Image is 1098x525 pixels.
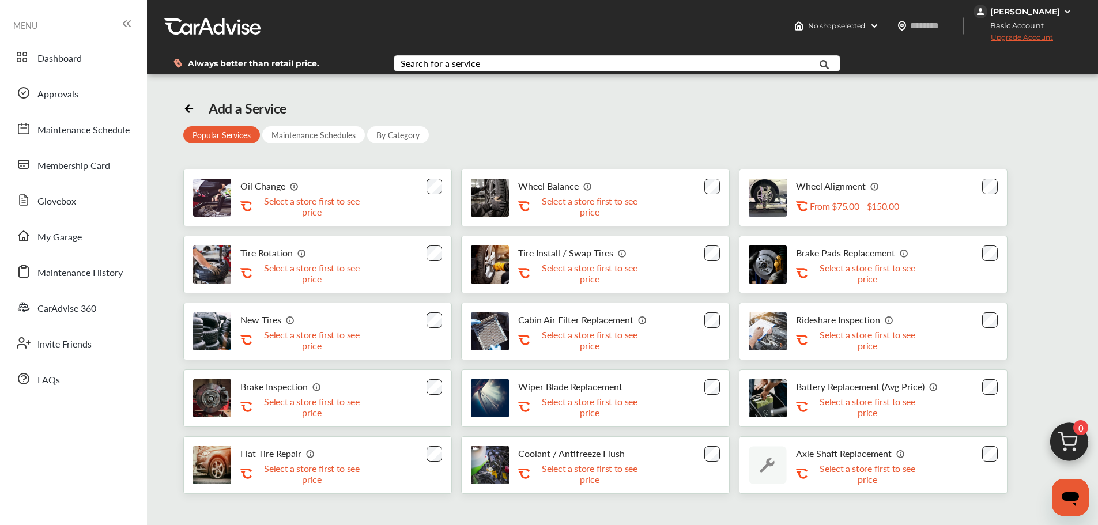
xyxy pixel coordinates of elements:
[1063,7,1072,16] img: WGsFRI8htEPBVLJbROoPRyZpYNWhNONpIPPETTm6eUC0GeLEiAAAAAElFTkSuQmCC
[749,179,787,217] img: wheel-alignment-thumb.jpg
[518,314,633,325] p: Cabin Air Filter Replacement
[808,21,865,31] span: No shop selected
[240,314,281,325] p: New Tires
[471,179,509,217] img: tire-wheel-balance-thumb.jpg
[188,59,319,67] span: Always better than retail price.
[796,314,880,325] p: Rideshare Inspection
[401,59,480,68] div: Search for a service
[518,448,625,459] p: Coolant / Antifreeze Flush
[749,312,787,350] img: rideshare-visual-inspection-thumb.jpg
[810,396,925,418] p: Select a store first to see price
[37,194,76,209] span: Glovebox
[618,248,627,258] img: info_icon_vector.svg
[10,42,135,72] a: Dashboard
[532,463,647,485] p: Select a store first to see price
[532,329,647,351] p: Select a store first to see price
[796,180,866,191] p: Wheel Alignment
[796,448,892,459] p: Axle Shaft Replacement
[240,180,285,191] p: Oil Change
[193,179,231,217] img: oil-change-thumb.jpg
[532,396,647,418] p: Select a store first to see price
[290,182,299,191] img: info_icon_vector.svg
[367,126,429,143] div: By Category
[990,6,1060,17] div: [PERSON_NAME]
[10,256,135,286] a: Maintenance History
[885,315,894,324] img: info_icon_vector.svg
[974,5,987,18] img: jVpblrzwTbfkPYzPPzSLxeg0AAAAASUVORK5CYII=
[900,248,909,258] img: info_icon_vector.svg
[254,329,369,351] p: Select a store first to see price
[209,100,286,116] div: Add a Service
[10,292,135,322] a: CarAdvise 360
[193,312,231,350] img: new-tires-thumb.jpg
[749,446,787,484] img: default_wrench_icon.d1a43860.svg
[518,180,579,191] p: Wheel Balance
[37,301,96,316] span: CarAdvise 360
[471,245,509,284] img: tire-install-swap-tires-thumb.jpg
[254,396,369,418] p: Select a store first to see price
[297,248,307,258] img: info_icon_vector.svg
[796,381,925,392] p: Battery Replacement (Avg Price)
[240,448,301,459] p: Flat Tire Repair
[37,87,78,102] span: Approvals
[286,315,295,324] img: info_icon_vector.svg
[183,126,260,143] div: Popular Services
[810,201,899,211] p: From $75.00 - $150.00
[10,114,135,143] a: Maintenance Schedule
[583,182,593,191] img: info_icon_vector.svg
[810,262,925,284] p: Select a store first to see price
[312,382,322,391] img: info_icon_vector.svg
[193,379,231,417] img: brake-inspection-thumb.jpg
[749,245,787,284] img: brake-pads-replacement-thumb.jpg
[471,379,509,417] img: thumb_Wipers.jpg
[532,195,647,217] p: Select a store first to see price
[749,379,787,417] img: battery-replacement-thumb.jpg
[37,373,60,388] span: FAQs
[1042,417,1097,473] img: cart_icon.3d0951e8.svg
[193,245,231,284] img: tire-rotation-thumb.jpg
[254,262,369,284] p: Select a store first to see price
[10,221,135,251] a: My Garage
[896,449,905,458] img: info_icon_vector.svg
[471,312,509,350] img: cabin-air-filter-replacement-thumb.jpg
[193,446,231,484] img: flat-tire-repair-thumb.jpg
[10,364,135,394] a: FAQs
[37,123,130,138] span: Maintenance Schedule
[974,33,1053,47] span: Upgrade Account
[963,17,964,35] img: header-divider.bc55588e.svg
[1073,420,1088,435] span: 0
[929,382,938,391] img: info_icon_vector.svg
[37,337,92,352] span: Invite Friends
[173,58,182,68] img: dollor_label_vector.a70140d1.svg
[240,247,293,258] p: Tire Rotation
[518,247,613,258] p: Tire Install / Swap Tires
[810,329,925,351] p: Select a store first to see price
[262,126,365,143] div: Maintenance Schedules
[638,315,647,324] img: info_icon_vector.svg
[810,463,925,485] p: Select a store first to see price
[532,262,647,284] p: Select a store first to see price
[518,381,622,392] p: Wiper Blade Replacement
[870,182,880,191] img: info_icon_vector.svg
[10,328,135,358] a: Invite Friends
[10,78,135,108] a: Approvals
[13,21,37,30] span: MENU
[897,21,907,31] img: location_vector.a44bc228.svg
[254,195,369,217] p: Select a store first to see price
[870,21,879,31] img: header-down-arrow.9dd2ce7d.svg
[10,149,135,179] a: Membership Card
[975,20,1052,32] span: Basic Account
[10,185,135,215] a: Glovebox
[796,247,895,258] p: Brake Pads Replacement
[37,266,123,281] span: Maintenance History
[794,21,803,31] img: header-home-logo.8d720a4f.svg
[240,381,308,392] p: Brake Inspection
[37,230,82,245] span: My Garage
[1052,479,1089,516] iframe: Button to launch messaging window
[37,158,110,173] span: Membership Card
[254,463,369,485] p: Select a store first to see price
[37,51,82,66] span: Dashboard
[306,449,315,458] img: info_icon_vector.svg
[471,446,509,484] img: engine-cooling-thumb.jpg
